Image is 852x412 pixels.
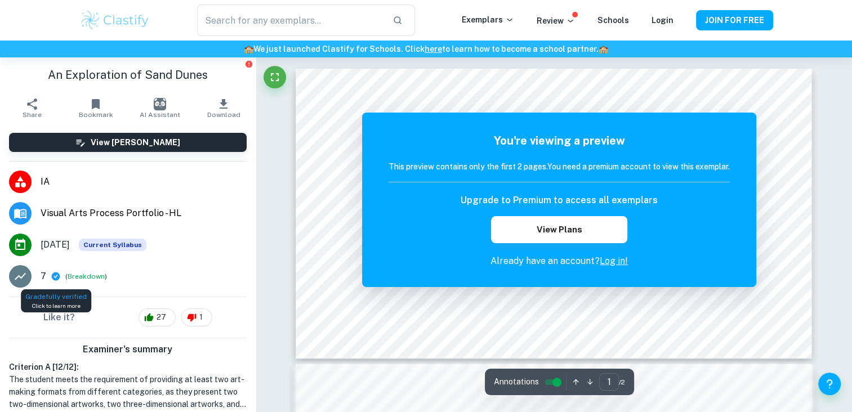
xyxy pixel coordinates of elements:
[139,308,176,326] div: 27
[244,44,253,53] span: 🏫
[599,44,608,53] span: 🏫
[264,66,286,88] button: Fullscreen
[32,302,81,310] span: Click to learn more
[619,377,625,387] span: / 2
[91,136,180,149] h6: View [PERSON_NAME]
[2,43,850,55] h6: We just launched Clastify for Schools. Click to learn how to become a school partner.
[191,92,255,124] button: Download
[154,98,166,110] img: AI Assistant
[23,111,42,119] span: Share
[65,271,107,282] span: ( )
[181,308,212,326] div: 1
[41,207,247,220] span: Visual Arts Process Portfolio - HL
[193,312,209,323] span: 1
[41,175,247,189] span: IA
[79,9,151,32] img: Clastify logo
[696,10,773,30] button: JOIN FOR FREE
[79,111,113,119] span: Bookmark
[597,16,629,25] a: Schools
[41,270,46,283] p: 7
[197,5,383,36] input: Search for any exemplars...
[425,44,442,53] a: here
[64,92,127,124] button: Bookmark
[43,311,75,324] h6: Like it?
[389,254,730,268] p: Already have an account?
[494,376,539,388] span: Annotations
[461,194,658,207] h6: Upgrade to Premium to access all exemplars
[68,271,105,281] button: Breakdown
[79,239,146,251] span: Current Syllabus
[462,14,514,26] p: Exemplars
[9,373,247,410] h1: The student meets the requirement of providing at least two art-making formats from different cat...
[389,160,730,173] h6: This preview contains only the first 2 pages. You need a premium account to view this exemplar.
[79,239,146,251] div: This exemplar is based on the current syllabus. Feel free to refer to it for inspiration/ideas wh...
[128,92,191,124] button: AI Assistant
[140,111,180,119] span: AI Assistant
[491,216,627,243] button: View Plans
[537,15,575,27] p: Review
[5,343,251,356] h6: Examiner's summary
[9,66,247,83] h1: An Exploration of Sand Dunes
[150,312,172,323] span: 27
[389,132,730,149] h5: You're viewing a preview
[245,60,253,68] button: Report issue
[9,361,247,373] h6: Criterion A [ 12 / 12 ]:
[41,238,70,252] span: [DATE]
[9,133,247,152] button: View [PERSON_NAME]
[652,16,673,25] a: Login
[25,293,87,301] span: Grade fully verified
[600,256,628,266] a: Log in!
[207,111,240,119] span: Download
[818,373,841,395] button: Help and Feedback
